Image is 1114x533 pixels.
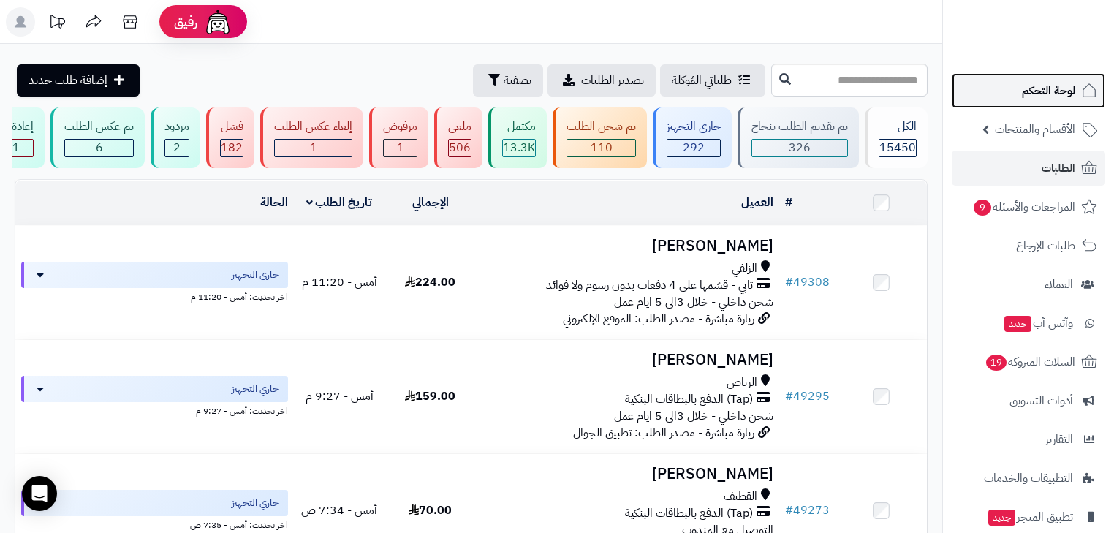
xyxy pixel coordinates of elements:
[879,118,917,135] div: الكل
[39,7,75,40] a: تحديثات المنصة
[952,228,1105,263] a: طلبات الإرجاع
[972,197,1075,217] span: المراجعات والأسئلة
[581,72,644,89] span: تصدير الطلبات
[1004,316,1031,332] span: جديد
[952,344,1105,379] a: السلات المتروكة19
[65,140,133,156] div: 6
[591,139,613,156] span: 110
[614,293,773,311] span: شحن داخلي - خلال 3الى 5 ايام عمل
[1042,158,1075,178] span: الطلبات
[310,139,317,156] span: 1
[148,107,203,168] a: مردود 2
[366,107,431,168] a: مرفوض 1
[275,140,352,156] div: 1
[952,461,1105,496] a: التطبيقات والخدمات
[260,194,288,211] a: الحالة
[952,267,1105,302] a: العملاء
[503,139,535,156] span: 13.3K
[203,7,232,37] img: ai-face.png
[614,407,773,425] span: شحن داخلي - خلال 3الى 5 ايام عمل
[232,268,279,282] span: جاري التجهيز
[21,516,288,532] div: اخر تحديث: أمس - 7:35 ص
[482,238,773,254] h3: [PERSON_NAME]
[22,476,57,511] div: Open Intercom Messenger
[650,107,735,168] a: جاري التجهيز 292
[973,199,992,216] span: 9
[683,139,705,156] span: 292
[412,194,449,211] a: الإجمالي
[448,118,471,135] div: ملغي
[301,502,377,519] span: أمس - 7:34 ص
[785,388,830,405] a: #49295
[785,273,793,291] span: #
[405,388,455,405] span: 159.00
[485,107,550,168] a: مكتمل 13.3K
[952,306,1105,341] a: وآتس آبجديد
[984,468,1073,488] span: التطبيقات والخدمات
[667,140,720,156] div: 292
[274,118,352,135] div: إلغاء عكس الطلب
[732,260,757,277] span: الزلفي
[449,140,471,156] div: 506
[405,273,455,291] span: 224.00
[785,273,830,291] a: #49308
[257,107,366,168] a: إلغاء عكس الطلب 1
[567,118,636,135] div: تم شحن الطلب
[1022,80,1075,101] span: لوحة التحكم
[1045,274,1073,295] span: العملاء
[431,107,485,168] a: ملغي 506
[1003,313,1073,333] span: وآتس آب
[409,502,452,519] span: 70.00
[449,139,471,156] span: 506
[203,107,257,168] a: فشل 182
[741,194,773,211] a: العميل
[735,107,862,168] a: تم تقديم الطلب بنجاح 326
[785,388,793,405] span: #
[985,354,1008,371] span: 19
[546,277,753,294] span: تابي - قسّمها على 4 دفعات بدون رسوم ولا فوائد
[985,352,1075,372] span: السلات المتروكة
[952,189,1105,224] a: المراجعات والأسئلة9
[952,422,1105,457] a: التقارير
[952,151,1105,186] a: الطلبات
[302,273,377,291] span: أمس - 11:20 م
[504,72,531,89] span: تصفية
[306,388,374,405] span: أمس - 9:27 م
[96,139,103,156] span: 6
[752,140,847,156] div: 326
[64,118,134,135] div: تم عكس الطلب
[220,118,243,135] div: فشل
[232,496,279,510] span: جاري التجهيز
[397,139,404,156] span: 1
[1015,12,1100,42] img: logo-2.png
[727,374,757,391] span: الرياض
[573,424,754,442] span: زيارة مباشرة - مصدر الطلب: تطبيق الجوال
[29,72,107,89] span: إضافة طلب جديد
[221,140,243,156] div: 182
[751,118,848,135] div: تم تقديم الطلب بنجاح
[1009,390,1073,411] span: أدوات التسويق
[987,507,1073,527] span: تطبيق المتجر
[625,505,753,522] span: (Tap) الدفع بالبطاقات البنكية
[550,107,650,168] a: تم شحن الطلب 110
[21,288,288,303] div: اخر تحديث: أمس - 11:20 م
[789,139,811,156] span: 326
[306,194,373,211] a: تاريخ الطلب
[473,64,543,97] button: تصفية
[1016,235,1075,256] span: طلبات الإرجاع
[164,118,189,135] div: مردود
[21,402,288,417] div: اخر تحديث: أمس - 9:27 م
[547,64,656,97] a: تصدير الطلبات
[503,140,535,156] div: 13282
[952,383,1105,418] a: أدوات التسويق
[384,140,417,156] div: 1
[862,107,931,168] a: الكل15450
[502,118,536,135] div: مكتمل
[785,194,792,211] a: #
[174,13,197,31] span: رفيق
[48,107,148,168] a: تم عكس الطلب 6
[879,139,916,156] span: 15450
[563,310,754,328] span: زيارة مباشرة - مصدر الطلب: الموقع الإلكتروني
[625,391,753,408] span: (Tap) الدفع بالبطاقات البنكية
[567,140,635,156] div: 110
